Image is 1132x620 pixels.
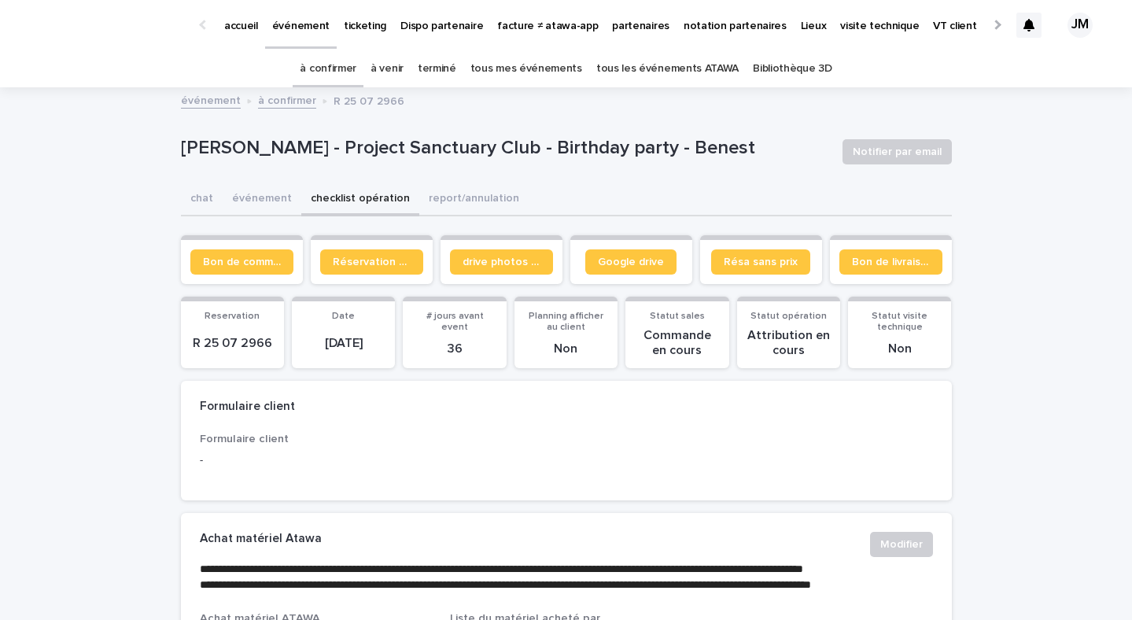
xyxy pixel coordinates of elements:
a: Réservation client [320,249,423,275]
p: [PERSON_NAME] - Project Sanctuary Club - Birthday party - Benest [181,137,830,160]
span: Modifier [880,537,923,552]
p: Non [857,341,942,356]
h2: Achat matériel Atawa [200,532,322,546]
span: Planning afficher au client [529,312,603,332]
a: Google drive [585,249,677,275]
a: drive photos coordinateur [450,249,553,275]
div: JM [1067,13,1093,38]
p: Commande en cours [635,328,719,358]
a: Bon de commande [190,249,293,275]
a: événement [181,90,241,109]
span: Google drive [598,256,664,268]
a: Résa sans prix [711,249,810,275]
p: - [200,452,432,469]
a: tous mes événements [470,50,582,87]
span: Notifier par email [853,144,942,160]
a: Bon de livraison [839,249,942,275]
h2: Formulaire client [200,400,295,414]
span: Formulaire client [200,434,289,445]
a: tous les événements ATAWA [596,50,739,87]
span: Statut visite technique [872,312,927,332]
span: Statut opération [750,312,827,321]
button: événement [223,183,301,216]
span: drive photos coordinateur [463,256,540,268]
button: Notifier par email [843,139,952,164]
a: terminé [418,50,456,87]
span: Bon de commande [203,256,281,268]
p: Non [524,341,608,356]
button: checklist opération [301,183,419,216]
span: Réservation client [333,256,411,268]
img: Ls34BcGeRexTGTNfXpUC [31,9,184,41]
p: 36 [412,341,496,356]
a: à confirmer [258,90,316,109]
span: Résa sans prix [724,256,798,268]
span: Date [332,312,355,321]
span: Statut sales [650,312,705,321]
button: report/annulation [419,183,529,216]
p: R 25 07 2966 [334,91,404,109]
p: [DATE] [301,336,385,351]
a: Bibliothèque 3D [753,50,831,87]
p: Attribution en cours [747,328,831,358]
button: Modifier [870,532,933,557]
a: à venir [371,50,404,87]
a: à confirmer [300,50,356,87]
span: Reservation [205,312,260,321]
button: chat [181,183,223,216]
span: # jours avant event [426,312,484,332]
p: R 25 07 2966 [190,336,275,351]
span: Bon de livraison [852,256,930,268]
